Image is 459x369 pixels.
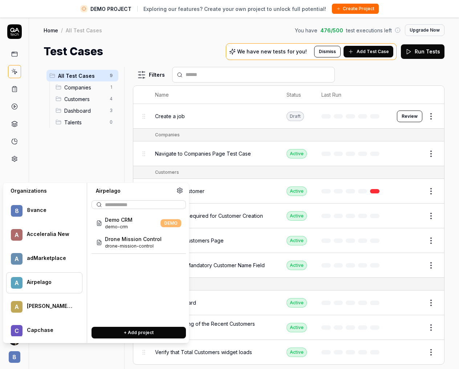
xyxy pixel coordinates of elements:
span: Verify that Total Customers widget loads [155,348,252,356]
button: Run Tests [401,44,444,59]
tr: Test the loading of the Recent Customers widgetActive [133,315,444,340]
a: Organization settings [176,187,183,196]
div: Active [287,348,307,357]
button: aadMarketplace [6,248,82,269]
tr: Ensure Email Required for Customer CreationActive [133,204,444,228]
div: Drag to reorderCompanies1 [53,81,118,93]
span: DEMO PROJECT [90,5,131,13]
div: Drag to reorderDashboard3 [53,105,118,116]
div: Active [287,298,307,308]
th: Name [148,86,279,104]
div: Active [287,186,307,196]
p: We have new tests for you! [237,49,307,54]
button: A[PERSON_NAME]'s Account [6,296,82,317]
div: Airpelago [92,187,176,194]
span: 8 [11,205,23,217]
div: Drag to reorderTalents0 [53,116,118,128]
div: Companies [155,132,180,138]
span: Drone Mission Control [105,235,162,243]
button: AAirpelago [6,272,82,293]
div: Active [287,211,307,221]
span: Dashboard [64,107,105,115]
a: Home [44,27,58,34]
div: Suggestions [92,212,186,321]
button: Filters [133,68,169,82]
span: a [11,253,23,265]
div: Draft [287,112,304,121]
button: Dismiss [314,46,341,57]
span: Validation of Mandatory Customer Name Field [155,261,265,269]
div: Airpelago [27,279,73,285]
div: Drag to reorderCustomers4 [53,93,118,105]
button: CCapchase [6,320,82,341]
span: 4 [107,95,115,103]
span: Add Test Case [357,48,389,55]
div: Capchase [27,327,73,333]
tr: Navigate to Companies Page Test CaseActive [133,141,444,166]
span: Talents [64,119,105,126]
span: 9 [107,71,115,80]
div: / [61,27,63,34]
span: 476 / 500 [320,27,343,34]
div: Active [287,261,307,270]
span: Navigate to Customers Page [155,237,224,244]
button: 8 [3,345,26,364]
span: Create a job [155,112,185,120]
span: 1 [107,83,115,92]
span: You have [295,27,317,34]
span: All Test Cases [58,72,105,80]
span: A [11,229,23,241]
button: Create Project [332,4,379,14]
tr: Validation of Mandatory Customer Name FieldActive [133,253,444,278]
span: 8 [9,351,20,363]
div: Andrew's Account [27,303,73,309]
th: Status [279,86,314,104]
div: Acceleralia New [27,231,73,237]
span: Project ID: Ix9r [105,243,162,249]
span: C [11,325,23,337]
button: AAcceleralia New [6,224,82,245]
h1: Test Cases [44,43,103,60]
div: All Test Cases [66,27,102,34]
button: Add Test Case [344,46,393,57]
tr: Add a new customerActive [133,179,444,204]
span: Project ID: stjr [105,224,133,230]
span: Navigate to Companies Page Test Case [155,150,251,157]
span: Customers [64,95,105,103]
span: test executions left [346,27,392,34]
span: A [11,277,23,289]
tr: Verify that Total Customers widget loadsActive [133,340,444,364]
span: Demo CRM [105,216,133,224]
div: Active [287,149,307,159]
span: Exploring our features? Create your own project to unlock full potential! [143,5,326,13]
tr: Navigate to Customers PageActive [133,228,444,253]
span: Ensure Email Required for Customer Creation [155,212,263,220]
button: Review [397,111,422,122]
div: Active [287,323,307,332]
div: adMarketplace [27,255,73,261]
div: Customers [155,169,179,176]
tr: Create a jobDraftReview [133,104,444,129]
span: 0 [107,118,115,127]
button: Upgrade Now [405,24,444,36]
span: Test the loading of the Recent Customers widget [155,320,272,335]
span: DEMO [161,219,181,227]
button: 88vance [6,200,82,221]
span: 3 [107,106,115,115]
div: Active [287,236,307,245]
span: Companies [64,84,105,91]
tr: Go to DashboardActive [133,290,444,315]
span: A [11,301,23,313]
button: + Add project [92,327,186,338]
th: Last Run [314,86,390,104]
div: 8vance [27,207,73,213]
div: Organizations [6,187,82,194]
